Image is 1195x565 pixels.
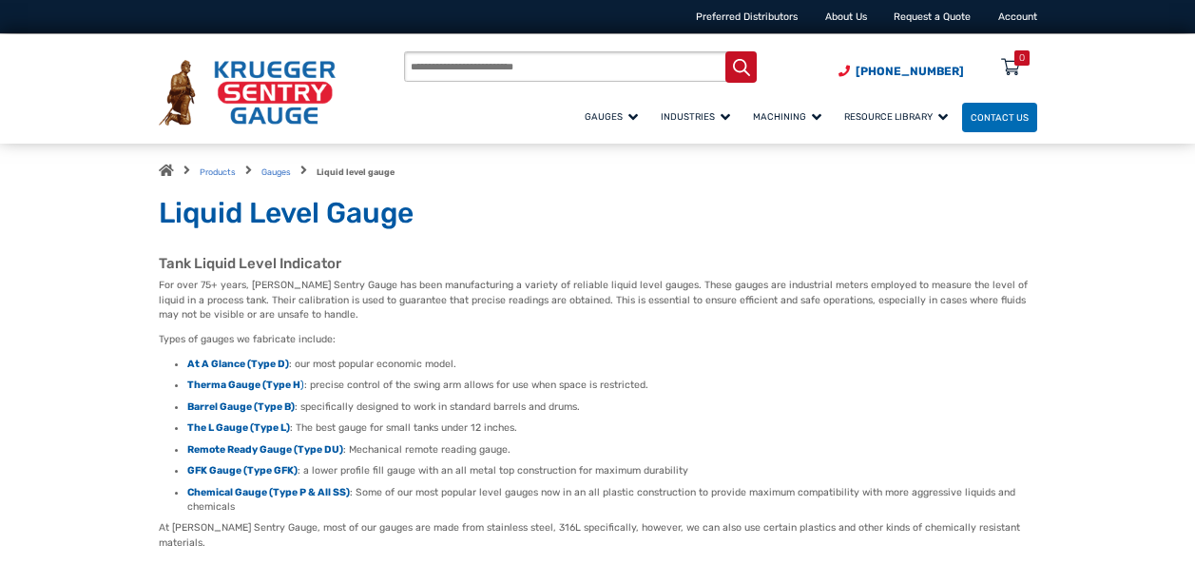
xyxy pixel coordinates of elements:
span: Industries [661,111,730,122]
span: Gauges [585,111,638,122]
li: : precise control of the swing arm allows for use when space is restricted. [187,378,1037,392]
a: The L Gauge (Type L) [187,421,290,434]
span: Resource Library [844,111,948,122]
p: For over 75+ years, [PERSON_NAME] Sentry Gauge has been manufacturing a variety of reliable liqui... [159,278,1037,322]
li: : The best gauge for small tanks under 12 inches. [187,420,1037,435]
a: Machining [744,100,836,133]
span: [PHONE_NUMBER] [856,65,964,78]
a: Contact Us [962,103,1037,132]
li: : our most popular economic model. [187,357,1037,371]
img: Krueger Sentry Gauge [159,60,336,126]
a: Gauges [576,100,652,133]
span: Contact Us [971,112,1029,123]
li: : Some of our most popular level gauges now in an all plastic construction to provide maximum com... [187,485,1037,514]
a: Account [998,10,1037,23]
a: Request a Quote [894,10,971,23]
a: Barrel Gauge (Type B) [187,400,295,413]
a: Industries [652,100,744,133]
span: Machining [753,111,821,122]
strong: Therma Gauge (Type H [187,379,300,391]
a: Phone Number (920) 434-8860 [838,63,964,80]
p: Types of gauges we fabricate include: [159,332,1037,347]
div: 0 [1019,50,1025,66]
a: Therma Gauge (Type H) [187,379,304,391]
a: Gauges [261,167,291,177]
a: Resource Library [836,100,962,133]
li: : specifically designed to work in standard barrels and drums. [187,399,1037,414]
li: : a lower profile fill gauge with an all metal top construction for maximum durability [187,463,1037,477]
p: At [PERSON_NAME] Sentry Gauge, most of our gauges are made from stainless steel, 316L specificall... [159,520,1037,551]
a: Products [200,167,236,177]
a: At A Glance (Type D) [187,358,289,370]
a: Preferred Distributors [696,10,798,23]
li: : Mechanical remote reading gauge. [187,442,1037,457]
h1: Liquid Level Gauge [159,196,1037,232]
strong: Liquid level gauge [317,167,395,177]
h2: Tank Liquid Level Indicator [159,255,1037,273]
a: GFK Gauge (Type GFK) [187,464,298,477]
a: Remote Ready Gauge (Type DU) [187,443,343,456]
a: About Us [825,10,867,23]
a: Chemical Gauge (Type P & All SS) [187,486,350,498]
